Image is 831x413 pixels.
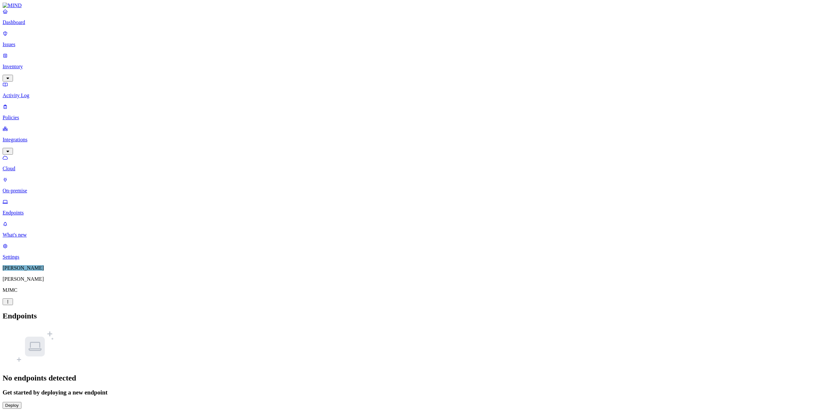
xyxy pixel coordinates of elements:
a: MIND [3,3,828,8]
a: Activity Log [3,82,828,98]
a: Endpoints [3,199,828,216]
button: Deploy [3,402,21,409]
p: Inventory [3,64,828,70]
a: On-premise [3,177,828,194]
p: On-premise [3,188,828,194]
a: Inventory [3,53,828,81]
a: Settings [3,243,828,260]
h3: Get started by deploying a new endpoint [3,389,828,396]
a: Dashboard [3,8,828,25]
p: Endpoints [3,210,828,216]
a: Issues [3,31,828,47]
img: MIND [3,3,22,8]
p: Integrations [3,137,828,143]
img: endpoints-empty-state [16,327,55,366]
a: Policies [3,104,828,121]
span: [PERSON_NAME] [3,265,44,271]
p: Activity Log [3,93,828,98]
p: Policies [3,115,828,121]
h2: Endpoints [3,312,828,320]
p: Cloud [3,166,828,172]
a: Cloud [3,155,828,172]
p: Issues [3,42,828,47]
h1: No endpoints detected [3,374,828,382]
a: What's new [3,221,828,238]
p: Settings [3,254,828,260]
p: What's new [3,232,828,238]
p: Dashboard [3,19,828,25]
p: MJMC [3,287,828,293]
p: [PERSON_NAME] [3,276,828,282]
a: Integrations [3,126,828,154]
